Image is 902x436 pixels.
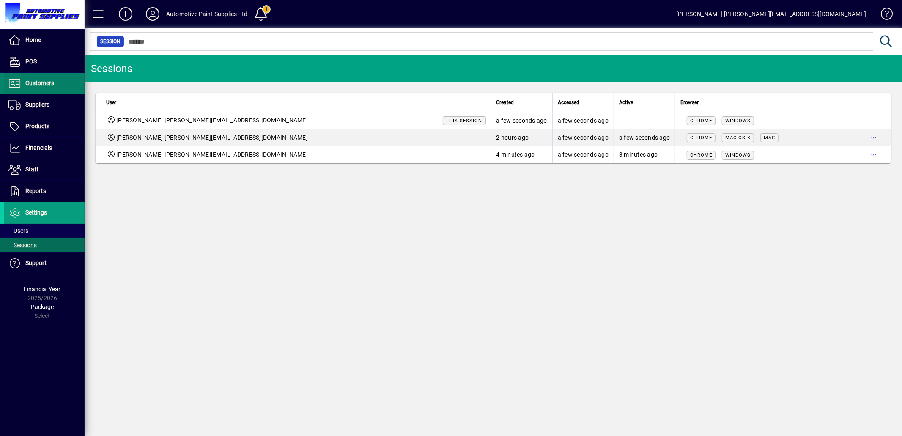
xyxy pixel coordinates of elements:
td: a few seconds ago [491,112,552,129]
div: [PERSON_NAME] [PERSON_NAME][EMAIL_ADDRESS][DOMAIN_NAME] [676,7,866,21]
button: Add [112,6,139,22]
a: Financials [4,138,85,159]
div: Mozilla/5.0 (Windows NT 10.0; Win64; x64) AppleWebKit/537.36 (KHTML, like Gecko) Chrome/139.0.0.0... [680,116,831,125]
td: a few seconds ago [552,112,614,129]
span: Reports [25,188,46,194]
span: Browser [680,98,699,107]
a: Customers [4,73,85,94]
a: Staff [4,159,85,180]
span: Active [619,98,633,107]
a: Reports [4,181,85,202]
span: This session [446,118,483,124]
span: Sessions [8,242,37,248]
span: Windows [725,118,751,124]
a: POS [4,51,85,72]
span: Users [8,227,28,234]
div: Automotive Paint Supplies Ltd [166,7,247,21]
span: Products [25,123,49,130]
span: Accessed [558,98,579,107]
td: a few seconds ago [552,146,614,163]
button: Profile [139,6,166,22]
a: Users [4,224,85,238]
a: Home [4,30,85,51]
span: Chrome [690,118,712,124]
span: [PERSON_NAME] [PERSON_NAME][EMAIL_ADDRESS][DOMAIN_NAME] [116,116,308,125]
button: More options [867,148,880,161]
td: 2 hours ago [491,129,552,146]
span: Financial Year [24,286,61,293]
span: Chrome [690,152,712,158]
div: Mozilla/5.0 (Windows NT 10.0; Win64; x64) AppleWebKit/537.36 (KHTML, like Gecko) Chrome/139.0.0.0... [680,150,831,159]
td: a few seconds ago [552,129,614,146]
td: a few seconds ago [614,129,675,146]
span: Mac OS X [725,135,751,141]
span: [PERSON_NAME] [PERSON_NAME][EMAIL_ADDRESS][DOMAIN_NAME] [116,133,308,142]
span: Package [31,304,54,310]
div: Sessions [91,62,132,75]
a: Knowledge Base [875,2,891,29]
a: Suppliers [4,94,85,116]
button: More options [867,131,880,144]
span: Session [100,37,121,46]
span: Created [496,98,514,107]
a: Products [4,116,85,137]
span: Financials [25,144,52,151]
span: [PERSON_NAME] [PERSON_NAME][EMAIL_ADDRESS][DOMAIN_NAME] [116,150,308,159]
span: Suppliers [25,101,49,108]
td: 4 minutes ago [491,146,552,163]
span: User [106,98,116,107]
span: POS [25,58,37,65]
div: Mozilla/5.0 (Macintosh; Intel Mac OS X 10_15_7) AppleWebKit/537.36 (KHTML, like Gecko) Chrome/139... [680,133,831,142]
span: Customers [25,80,54,86]
span: Settings [25,209,47,216]
a: Support [4,253,85,274]
span: Windows [725,152,751,158]
span: Chrome [690,135,712,141]
span: Mac [764,135,775,141]
span: Support [25,259,47,266]
td: 3 minutes ago [614,146,675,163]
span: Home [25,36,41,43]
span: Staff [25,166,38,173]
a: Sessions [4,238,85,252]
